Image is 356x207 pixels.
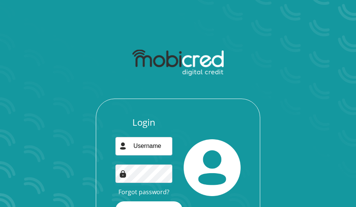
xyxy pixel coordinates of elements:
[118,188,169,196] a: Forgot password?
[115,137,172,155] input: Username
[119,142,127,150] img: user-icon image
[119,170,127,178] img: Image
[132,50,223,76] img: mobicred logo
[115,117,172,128] h3: Login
